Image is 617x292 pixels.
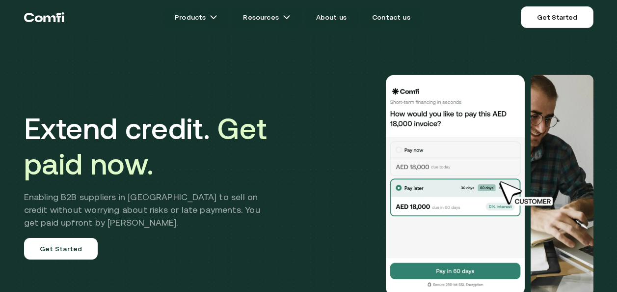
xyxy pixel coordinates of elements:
h1: Extend credit. [24,111,275,182]
a: Contact us [360,7,422,27]
img: cursor [492,180,563,207]
h2: Enabling B2B suppliers in [GEOGRAPHIC_DATA] to sell on credit without worrying about risks or lat... [24,191,275,229]
a: Get Started [521,6,593,28]
img: arrow icons [283,13,291,21]
a: About us [304,7,358,27]
a: Productsarrow icons [163,7,229,27]
img: arrow icons [210,13,217,21]
a: Return to the top of the Comfi home page [24,2,64,32]
a: Get Started [24,238,98,260]
a: Resourcesarrow icons [231,7,302,27]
